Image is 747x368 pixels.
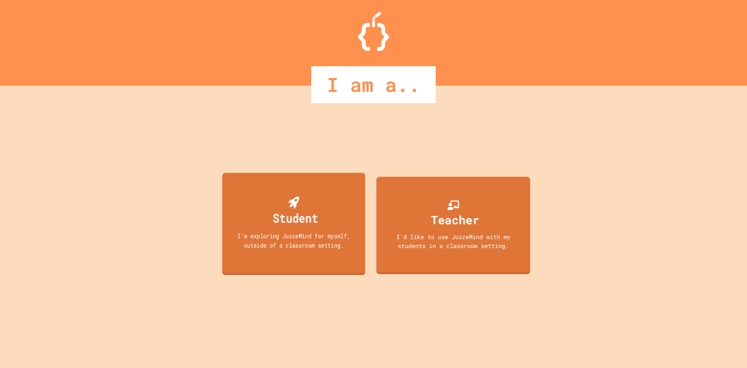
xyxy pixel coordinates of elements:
[311,66,436,103] div: I am a..
[358,12,389,51] img: Logo.svg
[431,211,479,228] div: Teacher
[273,209,318,227] div: Student
[384,232,523,250] div: I'd like to use JuiceMind with my students in a classroom setting.
[230,231,358,250] div: I'm exploring JuiceMind for myself, outside of a classroom setting.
